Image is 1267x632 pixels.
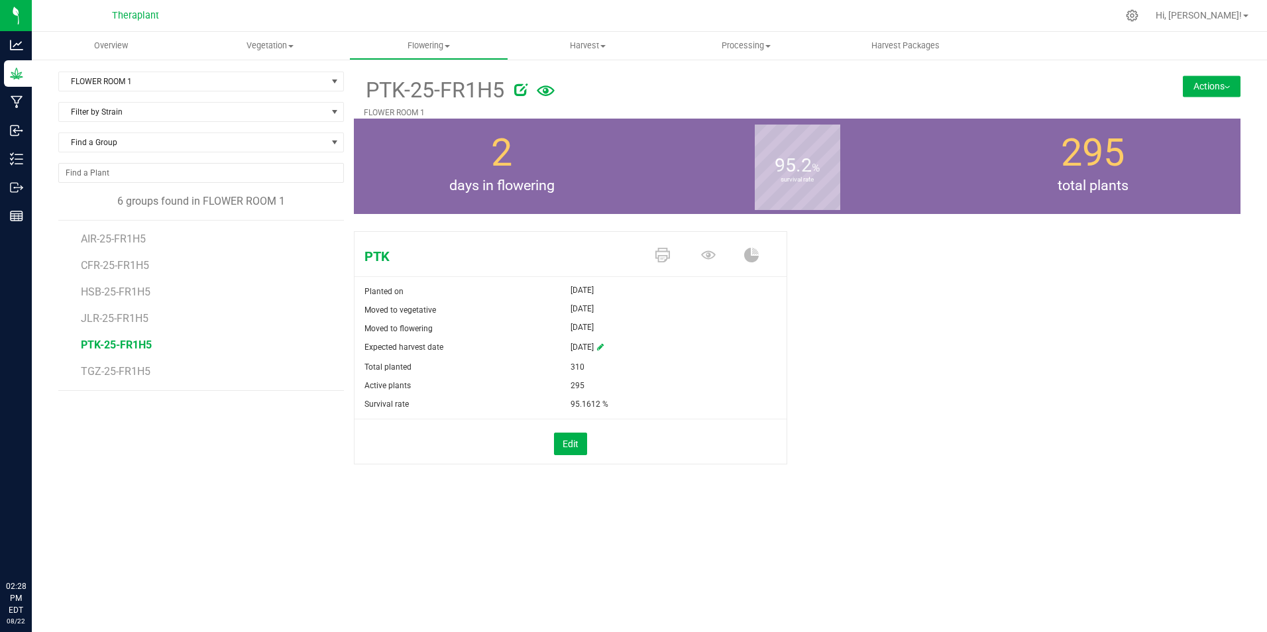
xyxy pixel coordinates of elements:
span: Harvest [509,40,667,52]
div: Manage settings [1124,9,1140,22]
a: Harvest [508,32,667,60]
span: [DATE] [571,319,594,335]
span: Moved to flowering [364,324,433,333]
span: Processing [668,40,826,52]
p: 02:28 PM EDT [6,580,26,616]
b: survival rate [755,121,840,239]
a: Processing [667,32,826,60]
span: [DATE] [571,282,594,298]
span: 95.1612 % [571,395,608,413]
span: [DATE] [571,301,594,317]
group-info-box: Total number of plants [955,119,1231,214]
group-info-box: Days in flowering [364,119,639,214]
span: Filter by Strain [59,103,327,121]
span: Theraplant [112,10,159,21]
inline-svg: Analytics [10,38,23,52]
span: Find a Group [59,133,327,152]
span: HSB-25-FR1H5 [81,286,150,298]
div: 6 groups found in FLOWER ROOM 1 [58,193,344,209]
group-info-box: Survival rate [659,119,935,214]
inline-svg: Reports [10,209,23,223]
inline-svg: Manufacturing [10,95,23,109]
span: Harvest Packages [854,40,958,52]
span: Survival rate [364,399,409,409]
span: select [327,72,343,91]
span: Active plants [364,381,411,390]
span: PTK-25-FR1H5 [81,339,152,351]
span: [DATE] [571,338,594,358]
span: Hi, [PERSON_NAME]! [1156,10,1242,21]
button: Actions [1183,76,1240,97]
inline-svg: Grow [10,67,23,80]
span: Planted on [364,287,404,296]
span: Overview [76,40,146,52]
input: NO DATA FOUND [59,164,343,182]
span: Moved to vegetative [364,305,436,315]
iframe: Resource center [13,526,53,566]
span: AIR-25-FR1H5 [81,233,146,245]
span: Flowering [350,40,508,52]
button: Edit [554,433,587,455]
inline-svg: Inventory [10,152,23,166]
a: Vegetation [191,32,350,60]
span: total plants [945,175,1240,196]
span: 2 [491,131,512,175]
span: Expected harvest date [364,342,443,352]
a: Flowering [349,32,508,60]
p: 08/22 [6,616,26,626]
inline-svg: Outbound [10,181,23,194]
iframe: Resource center unread badge [39,524,55,540]
span: CFR-25-FR1H5 [81,259,149,272]
span: Vegetation [192,40,349,52]
a: Harvest Packages [826,32,985,60]
span: FLOWER ROOM 1 [59,72,327,91]
span: TGZ-25-FR1H5 [81,365,150,378]
a: Overview [32,32,191,60]
inline-svg: Inbound [10,124,23,137]
p: FLOWER ROOM 1 [364,107,1083,119]
span: 310 [571,358,584,376]
span: 295 [571,376,584,395]
span: Total planted [364,362,412,372]
span: PTK-25-FR1H5 [364,74,504,107]
span: days in flowering [354,175,649,196]
span: 295 [1061,131,1125,175]
span: JLR-25-FR1H5 [81,312,148,325]
span: PTK [355,246,642,266]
